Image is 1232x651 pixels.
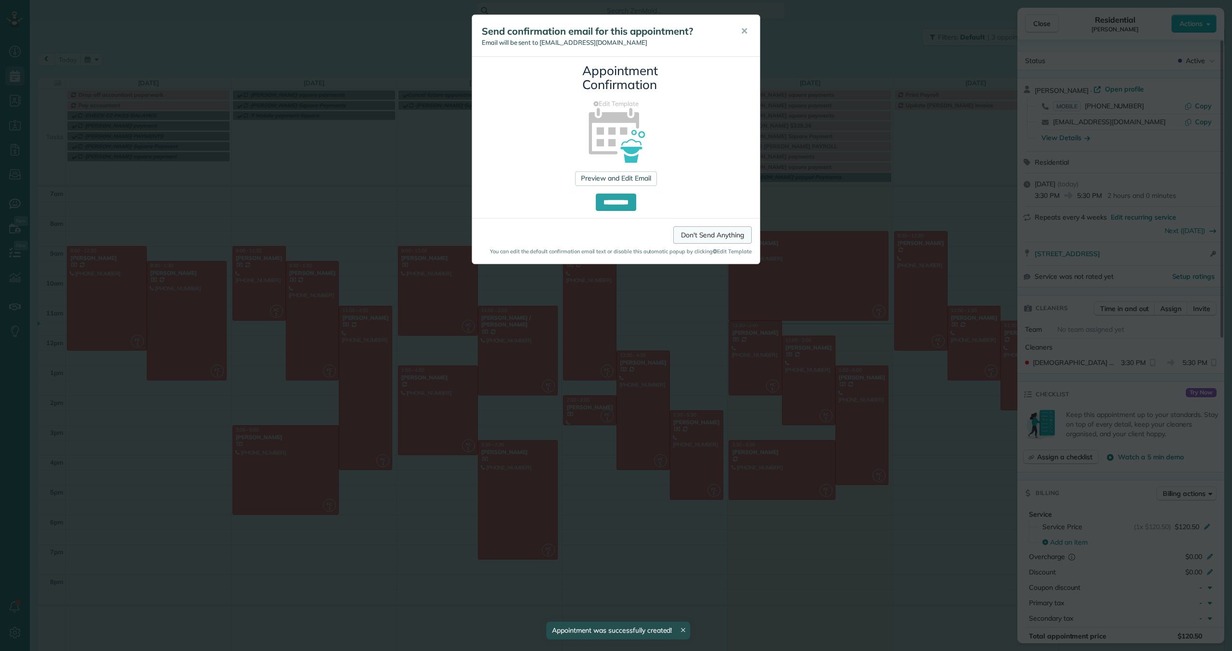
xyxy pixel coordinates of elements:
[575,171,656,186] a: Preview and Edit Email
[482,25,727,38] h5: Send confirmation email for this appointment?
[582,64,650,91] h3: Appointment Confirmation
[480,247,752,255] small: You can edit the default confirmation email text or disable this automatic popup by clicking Edit...
[673,226,752,244] a: Don't Send Anything
[479,99,753,108] a: Edit Template
[546,622,691,639] div: Appointment was successfully created!
[573,91,659,177] img: appointment_confirmation_icon-141e34405f88b12ade42628e8c248340957700ab75a12ae832a8710e9b578dc5.png
[482,39,647,46] span: Email will be sent to [EMAIL_ADDRESS][DOMAIN_NAME]
[741,26,748,37] span: ✕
